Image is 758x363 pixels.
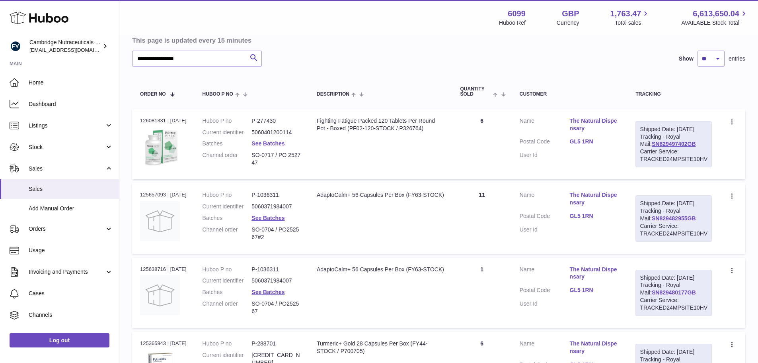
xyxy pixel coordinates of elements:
div: Tracking [635,92,712,97]
dd: P-277430 [251,117,301,125]
div: Tracking - Royal Mail: [635,121,712,167]
dt: Channel order [203,151,252,167]
div: Carrier Service: TRACKED24MPSITE10HV [640,222,707,237]
span: Total sales [615,19,650,27]
a: The Natural Dispensary [570,117,620,132]
dd: SO-0704 / PO252567 [251,300,301,315]
a: 1,763.47 Total sales [610,8,651,27]
span: AVAILABLE Stock Total [681,19,748,27]
td: 1 [452,258,512,328]
a: GL5 1RN [570,286,620,294]
span: Quantity Sold [460,86,491,97]
dt: User Id [520,226,570,233]
dt: Huboo P no [203,340,252,347]
span: [EMAIL_ADDRESS][DOMAIN_NAME] [29,47,117,53]
dt: Name [520,266,570,283]
a: GL5 1RN [570,138,620,145]
div: Shipped Date: [DATE] [640,348,707,356]
div: AdaptoCalm+ 56 Capsules Per Box (FY63-STOCK) [317,266,444,273]
dt: Huboo P no [203,266,252,273]
div: 125657093 | [DATE] [140,191,187,198]
span: Invoicing and Payments [29,268,105,276]
label: Show [679,55,694,63]
img: no-photo.jpg [140,201,180,241]
span: 1,763.47 [610,8,641,19]
dt: Channel order [203,300,252,315]
span: Sales [29,185,113,193]
div: 125365943 | [DATE] [140,340,187,347]
dt: Name [520,191,570,208]
span: 6,613,650.04 [693,8,739,19]
dt: Channel order [203,226,252,241]
dt: Batches [203,140,252,147]
dt: Current identifier [203,203,252,210]
div: Turmeric+ Gold 28 Capsules Per Box (FY44-STOCK / P700705) [317,340,444,355]
span: entries [729,55,745,63]
dd: 5060371984007 [251,277,301,285]
dt: Name [520,117,570,134]
span: Dashboard [29,100,113,108]
dt: User Id [520,300,570,308]
a: See Batches [251,289,284,295]
div: Carrier Service: TRACKED24MPSITE10HV [640,148,707,163]
div: Huboo Ref [499,19,526,27]
dt: Batches [203,288,252,296]
strong: GBP [562,8,579,19]
div: Cambridge Nutraceuticals Ltd [29,39,101,54]
div: 125638716 | [DATE] [140,266,187,273]
div: Fighting Fatigue Packed 120 Tablets Per Round Pot - Boxed (PF02-120-STOCK / P326764) [317,117,444,132]
a: 6,613,650.04 AVAILABLE Stock Total [681,8,748,27]
img: $_57.JPG [140,127,180,167]
span: Stock [29,143,105,151]
span: Description [317,92,349,97]
dt: Huboo P no [203,117,252,125]
div: 126081331 | [DATE] [140,117,187,124]
img: no-photo.jpg [140,275,180,315]
h3: This page is updated every 15 minutes [132,36,743,45]
div: AdaptoCalm+ 56 Capsules Per Box (FY63-STOCK) [317,191,444,199]
dt: Huboo P no [203,191,252,199]
span: Huboo P no [203,92,233,97]
dt: Current identifier [203,277,252,285]
div: Shipped Date: [DATE] [640,126,707,133]
span: Order No [140,92,166,97]
a: SN829482955GB [652,215,696,222]
div: Customer [520,92,620,97]
img: internalAdmin-6099@internal.huboo.com [10,40,21,52]
a: The Natural Dispensary [570,266,620,281]
div: Currency [557,19,579,27]
dt: Current identifier [203,129,252,136]
dd: P-1036311 [251,266,301,273]
span: Channels [29,311,113,319]
dt: User Id [520,151,570,159]
a: The Natural Dispensary [570,191,620,206]
strong: 6099 [508,8,526,19]
dt: Batches [203,214,252,222]
dt: Name [520,340,570,357]
div: Tracking - Royal Mail: [635,270,712,316]
span: Orders [29,225,105,233]
span: Cases [29,290,113,297]
span: Sales [29,165,105,173]
div: Tracking - Royal Mail: [635,195,712,241]
dd: SO-0717 / PO 252747 [251,151,301,167]
div: Shipped Date: [DATE] [640,274,707,282]
div: Shipped Date: [DATE] [640,200,707,207]
div: Carrier Service: TRACKED24MPSITE10HV [640,296,707,312]
dd: P-1036311 [251,191,301,199]
dd: P-288701 [251,340,301,347]
a: SN829497402GB [652,141,696,147]
a: The Natural Dispensary [570,340,620,355]
dt: Postal Code [520,286,570,296]
a: GL5 1RN [570,212,620,220]
a: Log out [10,333,109,347]
a: See Batches [251,215,284,221]
a: See Batches [251,140,284,147]
td: 6 [452,109,512,179]
span: Home [29,79,113,86]
dd: SO-0704 / PO252567#2 [251,226,301,241]
dd: 5060401200114 [251,129,301,136]
dd: 5060371984007 [251,203,301,210]
dt: Postal Code [520,138,570,147]
a: SN829480177GB [652,289,696,296]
